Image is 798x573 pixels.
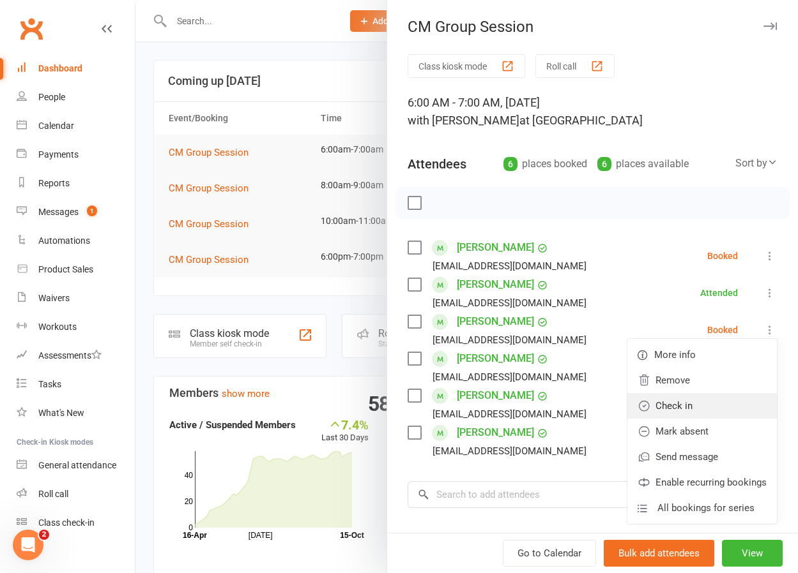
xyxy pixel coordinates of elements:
[17,83,135,112] a: People
[627,393,777,419] a: Check in
[387,18,798,36] div: CM Group Session
[17,284,135,313] a: Waivers
[408,155,466,173] div: Attendees
[700,288,738,297] div: Attended
[38,63,82,73] div: Dashboard
[38,207,79,217] div: Messages
[17,509,135,537] a: Class kiosk mode
[457,422,534,443] a: [PERSON_NAME]
[38,517,95,528] div: Class check-in
[597,157,611,171] div: 6
[627,444,777,470] a: Send message
[38,178,70,188] div: Reports
[535,54,615,78] button: Roll call
[657,500,755,516] span: All bookings for series
[13,530,43,560] iframe: Intercom live chat
[38,293,70,303] div: Waivers
[38,264,93,274] div: Product Sales
[38,489,68,499] div: Roll call
[627,495,777,521] a: All bookings for series
[503,157,518,171] div: 6
[17,140,135,169] a: Payments
[17,54,135,83] a: Dashboard
[17,112,135,140] a: Calendar
[433,332,587,348] div: [EMAIL_ADDRESS][DOMAIN_NAME]
[15,13,47,45] a: Clubworx
[604,540,714,567] button: Bulk add attendees
[17,227,135,255] a: Automations
[38,235,90,246] div: Automations
[735,155,778,172] div: Sort by
[17,255,135,284] a: Product Sales
[707,325,738,334] div: Booked
[38,322,77,332] div: Workouts
[39,530,49,540] span: 2
[17,480,135,509] a: Roll call
[433,369,587,385] div: [EMAIL_ADDRESS][DOMAIN_NAME]
[17,399,135,428] a: What's New
[38,149,79,160] div: Payments
[408,481,778,508] input: Search to add attendees
[654,347,696,362] span: More info
[38,379,61,389] div: Tasks
[722,540,783,567] button: View
[38,408,84,418] div: What's New
[17,341,135,370] a: Assessments
[457,237,534,258] a: [PERSON_NAME]
[627,470,777,495] a: Enable recurring bookings
[38,460,116,470] div: General attendance
[627,419,777,444] a: Mark absent
[519,114,643,127] span: at [GEOGRAPHIC_DATA]
[17,313,135,341] a: Workouts
[457,385,534,406] a: [PERSON_NAME]
[408,54,525,78] button: Class kiosk mode
[433,258,587,274] div: [EMAIL_ADDRESS][DOMAIN_NAME]
[503,540,596,567] a: Go to Calendar
[433,295,587,311] div: [EMAIL_ADDRESS][DOMAIN_NAME]
[17,370,135,399] a: Tasks
[408,114,519,127] span: with [PERSON_NAME]
[38,121,74,131] div: Calendar
[38,350,102,361] div: Assessments
[87,205,97,216] span: 1
[457,311,534,332] a: [PERSON_NAME]
[38,92,65,102] div: People
[597,155,689,173] div: places available
[457,348,534,369] a: [PERSON_NAME]
[17,451,135,480] a: General attendance kiosk mode
[17,169,135,198] a: Reports
[408,94,778,130] div: 6:00 AM - 7:00 AM, [DATE]
[17,198,135,227] a: Messages 1
[707,251,738,260] div: Booked
[433,443,587,459] div: [EMAIL_ADDRESS][DOMAIN_NAME]
[627,342,777,368] a: More info
[627,368,777,393] a: Remove
[433,406,587,422] div: [EMAIL_ADDRESS][DOMAIN_NAME]
[457,274,534,295] a: [PERSON_NAME]
[503,155,587,173] div: places booked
